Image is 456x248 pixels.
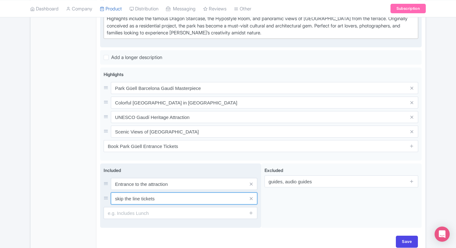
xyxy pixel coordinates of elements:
div: Designed by [PERSON_NAME], [PERSON_NAME] is one of [GEOGRAPHIC_DATA]’s most iconic landmarks and ... [107,1,415,37]
span: Included [104,168,121,173]
span: Highlights [104,72,123,77]
input: e.g. Excludes Lunch [265,175,418,187]
a: Subscription [390,4,426,13]
div: Open Intercom Messenger [435,227,450,242]
span: Add a longer description [111,54,162,60]
input: e.g. Includes Lunch [104,207,257,219]
span: Excluded [265,168,283,173]
input: Save [396,236,418,248]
